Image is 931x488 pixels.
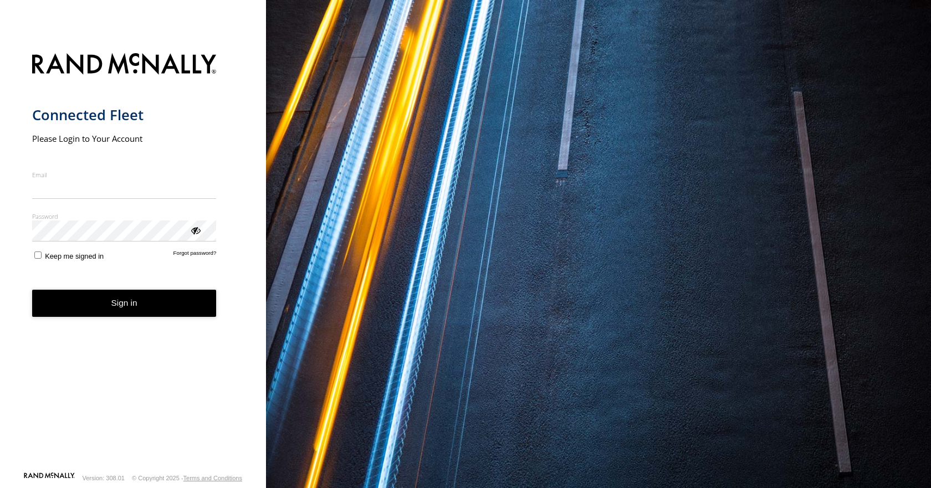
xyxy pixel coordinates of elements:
input: Keep me signed in [34,251,42,259]
div: ViewPassword [190,224,201,235]
button: Sign in [32,290,217,317]
form: main [32,47,234,471]
label: Email [32,171,217,179]
div: Version: 308.01 [83,475,125,481]
a: Forgot password? [173,250,217,260]
h2: Please Login to Your Account [32,133,217,144]
h1: Connected Fleet [32,106,217,124]
span: Keep me signed in [45,252,104,260]
a: Visit our Website [24,472,75,484]
label: Password [32,212,217,220]
img: Rand McNally [32,51,217,79]
a: Terms and Conditions [183,475,242,481]
div: © Copyright 2025 - [132,475,242,481]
